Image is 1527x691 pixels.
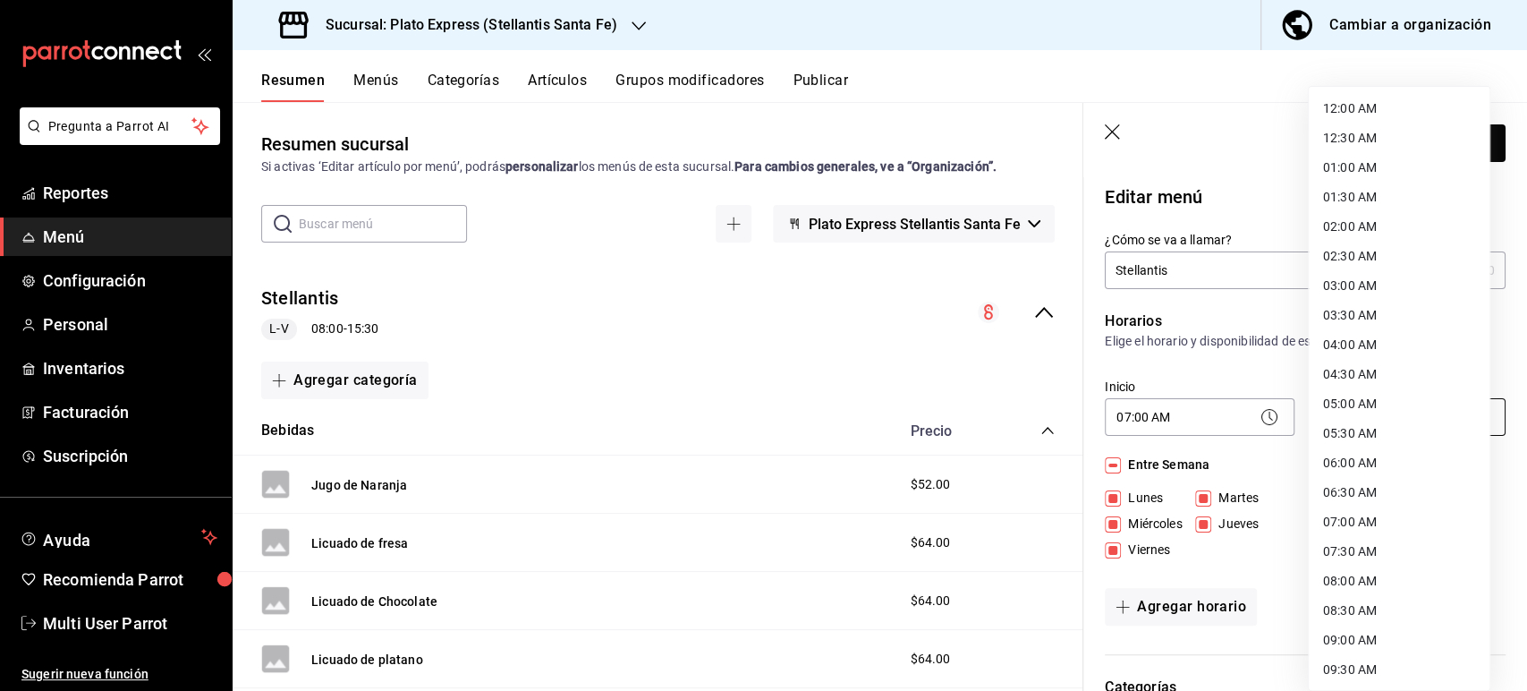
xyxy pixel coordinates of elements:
[1309,508,1489,537] li: 07:00 AM
[1309,567,1489,596] li: 08:00 AM
[1309,478,1489,508] li: 06:30 AM
[1309,537,1489,567] li: 07:30 AM
[1309,153,1489,183] li: 01:00 AM
[1309,360,1489,389] li: 04:30 AM
[1309,330,1489,360] li: 04:00 AM
[1309,242,1489,271] li: 02:30 AM
[1309,419,1489,448] li: 05:30 AM
[1309,94,1489,124] li: 12:00 AM
[1309,448,1489,478] li: 06:00 AM
[1309,655,1489,685] li: 09:30 AM
[1309,389,1489,419] li: 05:00 AM
[1309,124,1489,153] li: 12:30 AM
[1309,301,1489,330] li: 03:30 AM
[1309,626,1489,655] li: 09:00 AM
[1309,183,1489,212] li: 01:30 AM
[1309,271,1489,301] li: 03:00 AM
[1309,212,1489,242] li: 02:00 AM
[1309,596,1489,626] li: 08:30 AM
